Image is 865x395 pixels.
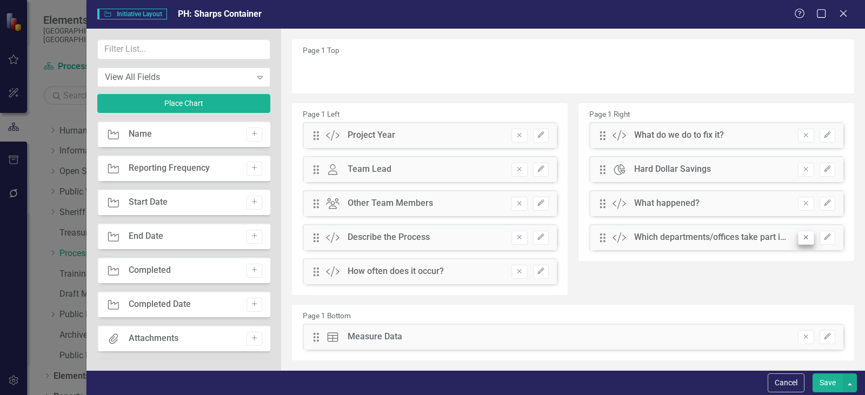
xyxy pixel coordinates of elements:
div: Other Team Members [348,197,433,210]
small: Page 1 Bottom [303,311,351,320]
div: Completed Date [129,298,191,311]
div: Attachments [129,332,178,345]
div: Hard Dollar Savings [634,163,711,176]
div: What happened? [634,197,700,210]
div: What do we do to fix it? [634,129,724,142]
button: Cancel [768,373,804,392]
button: Save [813,373,843,392]
div: Project Year [348,129,395,142]
button: Place Chart [97,94,270,113]
div: Team Lead [348,163,391,176]
div: Completed [129,264,171,277]
small: Page 1 Left [303,110,340,118]
small: Page 1 Top [303,46,340,55]
div: Which departments/offices take part in the process or are affected by the outcome of the process? [634,231,787,244]
div: How often does it occur? [348,265,444,278]
div: End Date [129,230,163,243]
div: Measure Data [348,331,402,343]
div: Describe the Process [348,231,430,244]
input: Filter List... [97,39,270,59]
span: Initiative Layout [97,9,167,19]
div: View All Fields [105,71,251,83]
div: Reporting Frequency [129,162,210,175]
span: PH: Sharps Container [178,9,262,19]
small: Page 1 Right [589,110,630,118]
div: Start Date [129,196,168,209]
div: Name [129,128,152,140]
